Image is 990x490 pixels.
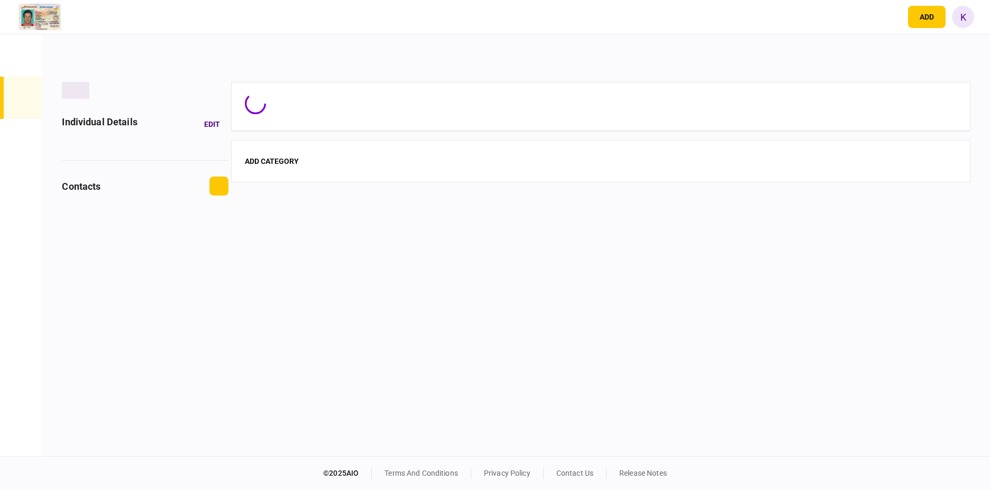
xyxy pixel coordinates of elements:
button: open adding identity options [908,6,946,28]
div: individual details [62,115,137,134]
a: release notes [619,469,667,477]
button: Edit [196,115,228,134]
a: contact us [556,469,593,477]
img: client company logo [16,4,62,30]
div: © 2025 AIO [323,468,372,479]
a: terms and conditions [384,469,458,477]
button: K [952,6,974,28]
div: contacts [62,179,100,193]
a: privacy policy [484,469,530,477]
button: add category [245,157,299,165]
button: open notifications list [879,6,902,28]
button: link to underwriting page [924,48,943,67]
